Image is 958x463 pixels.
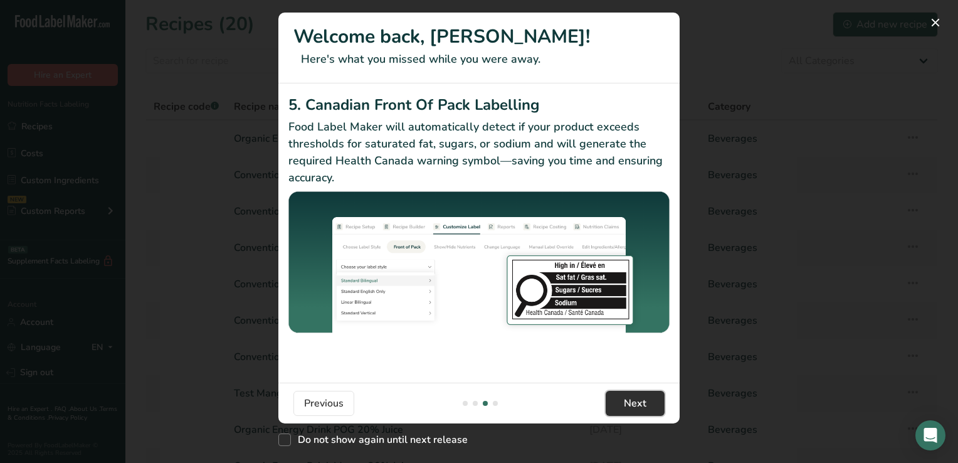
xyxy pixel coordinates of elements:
[291,434,468,446] span: Do not show again until next release
[293,391,354,416] button: Previous
[293,51,665,68] p: Here's what you missed while you were away.
[304,396,344,411] span: Previous
[288,119,670,186] p: Food Label Maker will automatically detect if your product exceeds thresholds for saturated fat, ...
[915,420,945,450] div: Open Intercom Messenger
[288,191,670,335] img: Canadian Front Of Pack Labelling
[288,93,670,116] h2: 5. Canadian Front Of Pack Labelling
[606,391,665,416] button: Next
[624,396,646,411] span: Next
[293,23,665,51] h1: Welcome back, [PERSON_NAME]!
